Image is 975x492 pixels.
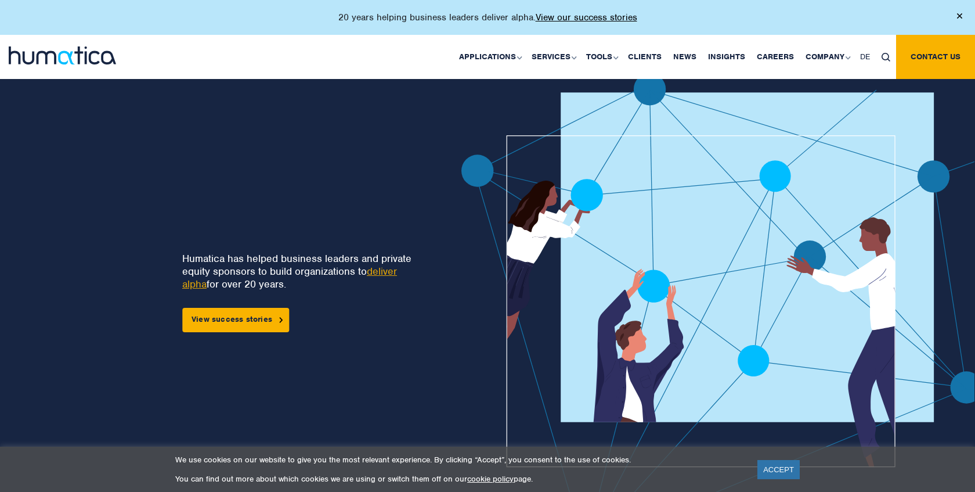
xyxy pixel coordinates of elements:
[667,35,702,79] a: News
[338,12,637,23] p: 20 years helping business leaders deliver alpha.
[536,12,637,23] a: View our success stories
[854,35,876,79] a: DE
[467,474,514,484] a: cookie policy
[896,35,975,79] a: Contact us
[757,460,800,479] a: ACCEPT
[182,308,289,332] a: View success stories
[580,35,622,79] a: Tools
[182,252,418,290] p: Humatica has helped business leaders and private equity sponsors to build organizations to for ov...
[175,455,743,465] p: We use cookies on our website to give you the most relevant experience. By clicking “Accept”, you...
[800,35,854,79] a: Company
[526,35,580,79] a: Services
[9,46,116,64] img: logo
[175,474,743,484] p: You can find out more about which cookies we are using or switch them off on our page.
[702,35,751,79] a: Insights
[279,317,283,322] img: arrowicon
[860,52,870,62] span: DE
[622,35,667,79] a: Clients
[751,35,800,79] a: Careers
[182,265,397,290] a: deliver alpha
[882,53,890,62] img: search_icon
[453,35,526,79] a: Applications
